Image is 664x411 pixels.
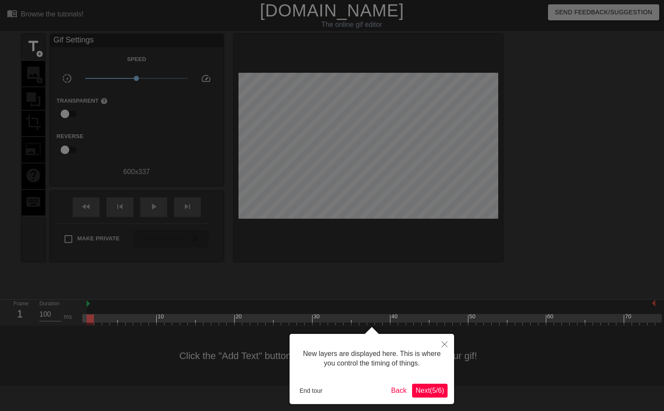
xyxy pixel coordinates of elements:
[416,387,444,394] span: Next ( 5 / 6 )
[388,384,410,398] button: Back
[296,384,326,397] button: End tour
[435,334,454,354] button: Close
[412,384,448,398] button: Next
[296,340,448,377] div: New layers are displayed here. This is where you control the timing of things.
